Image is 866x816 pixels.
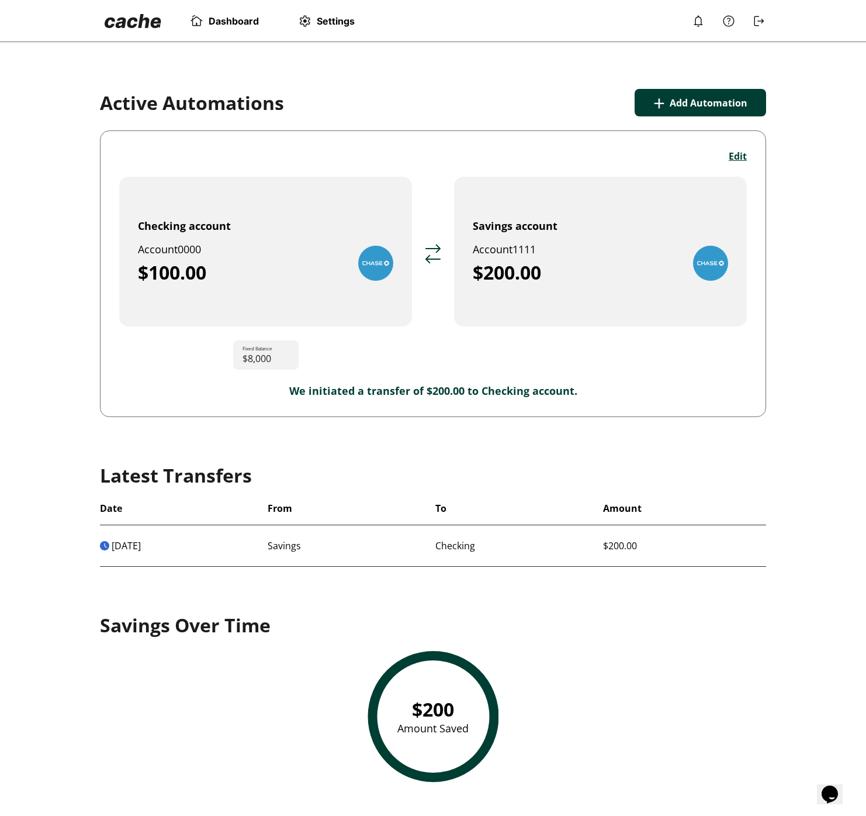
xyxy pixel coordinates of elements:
[473,261,693,284] div: $200.00
[105,14,161,28] img: Cache Logo
[397,721,469,735] div: Amount Saved
[119,384,747,398] p: We initiated a transfer of $200.00 to Checking account.
[603,539,766,552] span: $200.00
[653,89,665,116] p: +
[603,501,766,515] span: Amount
[100,539,263,552] span: [DATE]
[317,15,355,27] span: Settings
[435,539,598,552] span: Checking
[424,244,442,264] img: Arrows Icon
[268,501,431,515] span: From
[209,15,259,27] span: Dashboard
[100,614,766,637] div: Savings Over Time
[233,340,299,370] div: $8,000
[100,541,109,550] img: Transfer in progress.
[297,14,355,28] a: Settings
[412,697,454,722] span: $200
[100,464,766,487] div: Latest Transfers
[435,501,598,515] span: To
[729,150,747,163] button: Edit
[297,14,312,28] img: Settings Icon
[189,14,259,28] a: Dashboard
[138,261,358,284] div: $100.00
[189,14,204,28] img: Home Icon
[693,246,728,281] img: Bank Logo
[691,14,705,28] img: Notification Icon
[358,246,393,281] img: Bank Logo
[138,219,231,233] div: Checking account
[119,177,412,326] button: Checking accountAccount0000$100.00Bank Logo
[100,501,263,515] span: Date
[722,14,736,28] img: Info Icon
[454,177,747,326] button: Savings accountAccount1111$200.00Bank Logo
[473,242,693,256] div: Account 1111
[138,242,358,256] div: Account 0000
[100,91,284,115] p: Active Automations
[243,345,272,352] p: Fixed Balance
[473,219,557,233] div: Savings account
[635,89,766,116] button: +Add Automation
[752,14,766,28] img: Logout Icon
[268,539,431,552] span: Savings
[817,769,854,804] iframe: chat widget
